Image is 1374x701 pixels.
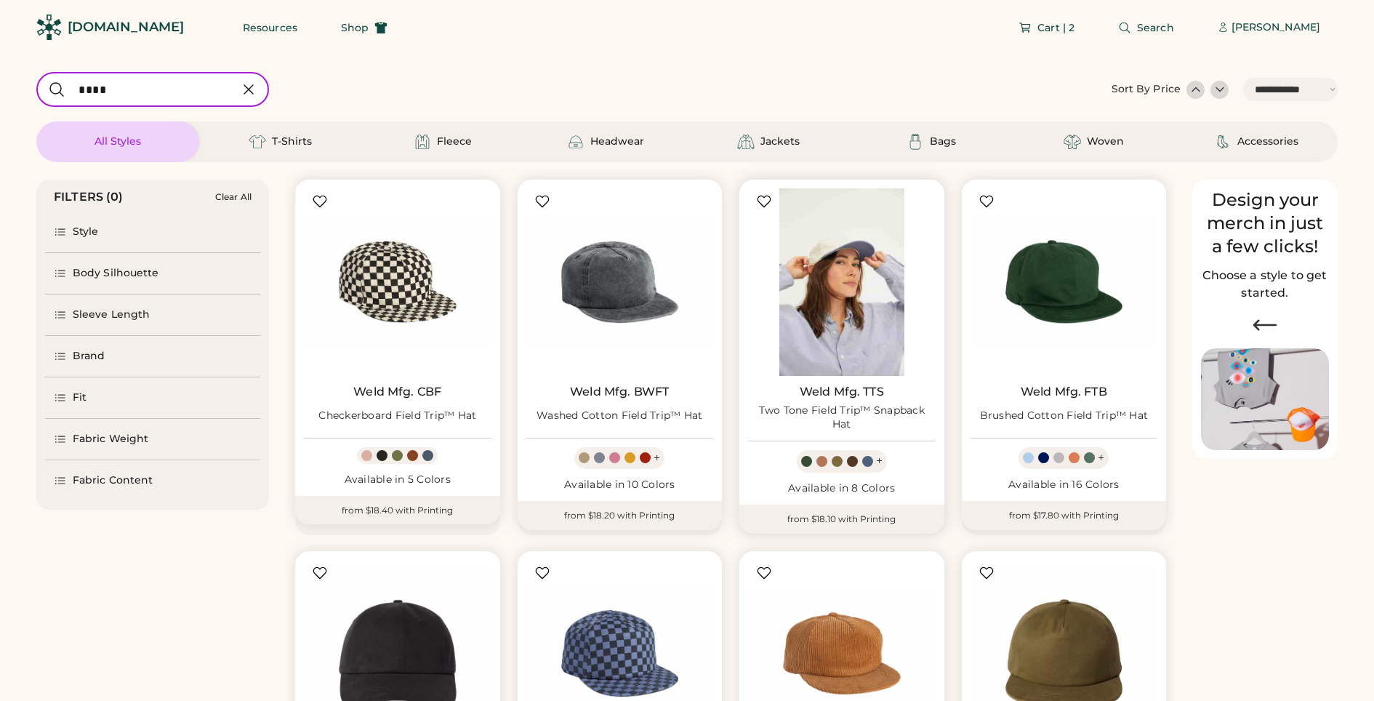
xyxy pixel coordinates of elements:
img: Weld Mfg. TTS Two Tone Field Trip™ Snapback Hat [748,188,936,376]
img: Image of Lisa Congdon Eye Print on T-Shirt and Hat [1201,348,1329,451]
div: Fabric Weight [73,432,148,446]
div: T-Shirts [272,135,312,149]
span: Search [1137,23,1174,33]
img: Rendered Logo - Screens [36,15,62,40]
img: Accessories Icon [1214,133,1232,151]
div: Sort By Price [1112,82,1181,97]
div: Fabric Content [73,473,153,488]
a: Weld Mfg. BWFT [570,385,669,399]
div: Design your merch in just a few clicks! [1201,188,1329,258]
button: Resources [225,13,315,42]
div: Checkerboard Field Trip™ Hat [318,409,476,423]
div: Fleece [437,135,472,149]
div: + [1098,450,1104,466]
img: Headwear Icon [567,133,584,151]
div: Available in 16 Colors [971,478,1158,492]
img: Weld Mfg. BWFT Washed Cotton Field Trip™ Hat [526,188,714,376]
a: Weld Mfg. FTB [1021,385,1107,399]
div: [DOMAIN_NAME] [68,18,184,36]
div: from $17.80 with Printing [962,501,1167,530]
div: Washed Cotton Field Trip™ Hat [537,409,702,423]
div: FILTERS (0) [54,188,124,206]
div: Available in 8 Colors [748,481,936,496]
img: T-Shirts Icon [249,133,266,151]
div: Brand [73,349,105,364]
img: Jackets Icon [737,133,755,151]
div: from $18.40 with Printing [295,496,500,525]
div: Brushed Cotton Field Trip™ Hat [980,409,1149,423]
div: Clear All [215,192,252,202]
div: Accessories [1237,135,1298,149]
a: Weld Mfg. TTS [800,385,884,399]
div: + [654,450,660,466]
div: Available in 10 Colors [526,478,714,492]
div: [PERSON_NAME] [1232,20,1320,35]
button: Cart | 2 [1001,13,1092,42]
div: from $18.10 with Printing [739,505,944,534]
img: Weld Mfg. FTB Brushed Cotton Field Trip™ Hat [971,188,1158,376]
div: Available in 5 Colors [304,473,491,487]
div: All Styles [95,135,141,149]
img: Woven Icon [1064,133,1081,151]
div: Jackets [760,135,800,149]
div: Bags [930,135,956,149]
div: Woven [1087,135,1124,149]
div: from $18.20 with Printing [518,501,723,530]
div: Fit [73,390,87,405]
span: Shop [341,23,369,33]
img: Weld Mfg. CBF Checkerboard Field Trip™ Hat [304,188,491,376]
img: Bags Icon [907,133,924,151]
button: Shop [324,13,405,42]
div: Body Silhouette [73,266,159,281]
h2: Choose a style to get started. [1201,267,1329,302]
div: Headwear [590,135,644,149]
div: Style [73,225,99,239]
div: Two Tone Field Trip™ Snapback Hat [748,404,936,433]
a: Weld Mfg. CBF [353,385,441,399]
button: Search [1101,13,1192,42]
div: Sleeve Length [73,308,150,322]
div: + [876,453,883,469]
span: Cart | 2 [1037,23,1074,33]
img: Fleece Icon [414,133,431,151]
